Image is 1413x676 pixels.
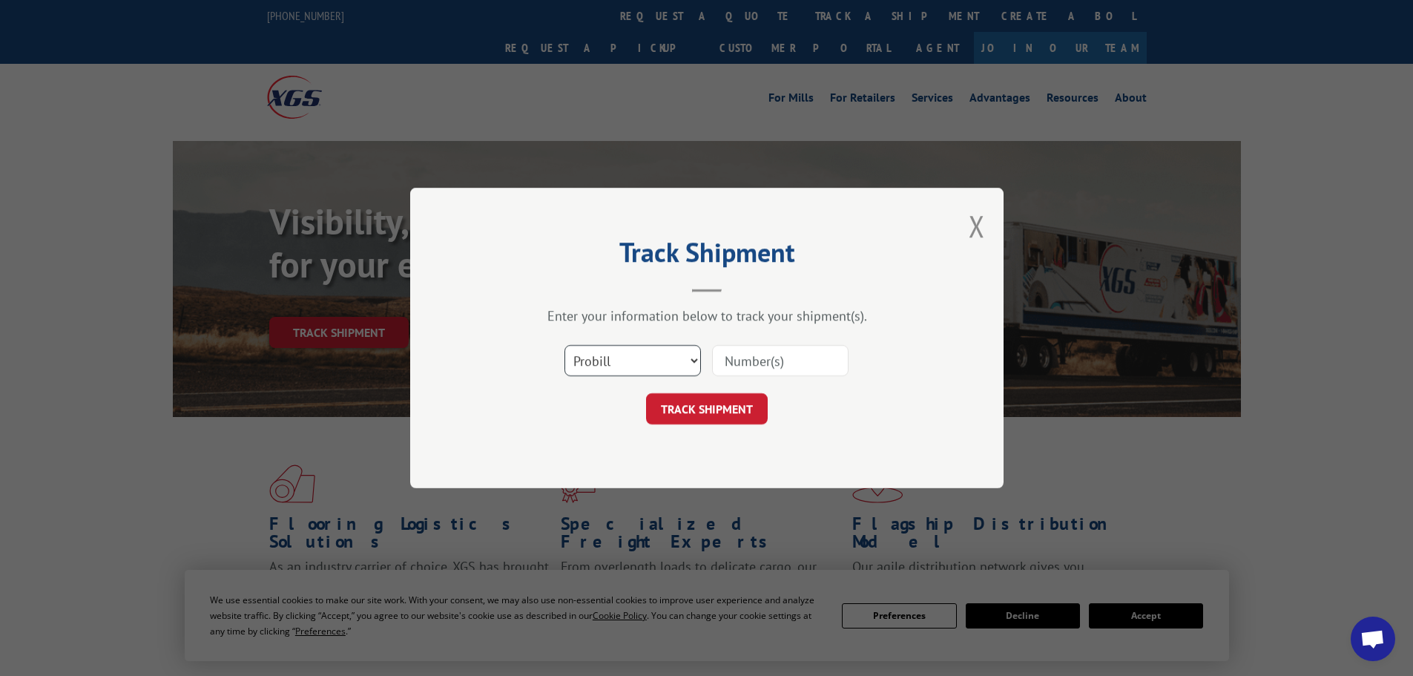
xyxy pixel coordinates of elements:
[484,307,929,324] div: Enter your information below to track your shipment(s).
[484,242,929,270] h2: Track Shipment
[1351,617,1395,661] div: Open chat
[712,345,849,376] input: Number(s)
[969,206,985,246] button: Close modal
[646,393,768,424] button: TRACK SHIPMENT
